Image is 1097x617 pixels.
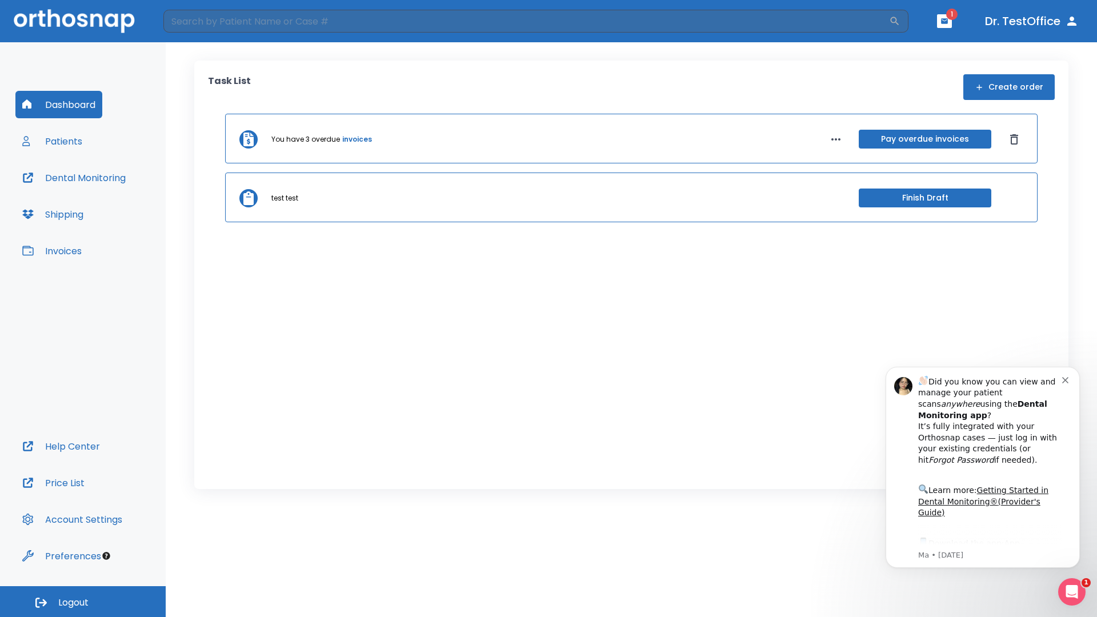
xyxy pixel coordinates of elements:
[1005,130,1023,149] button: Dismiss
[15,542,108,570] button: Preferences
[963,74,1055,100] button: Create order
[15,237,89,265] button: Invoices
[58,596,89,609] span: Logout
[15,469,91,496] button: Price List
[50,201,194,211] p: Message from Ma, sent 1w ago
[101,551,111,561] div: Tooltip anchor
[163,10,889,33] input: Search by Patient Name or Case #
[946,9,958,20] span: 1
[14,9,135,33] img: Orthosnap
[50,189,151,210] a: App Store
[271,134,340,145] p: You have 3 overdue
[15,91,102,118] button: Dashboard
[15,127,89,155] button: Patients
[208,74,251,100] p: Task List
[50,186,194,245] div: Download the app: | ​ Let us know if you need help getting started!
[859,130,991,149] button: Pay overdue invoices
[15,201,90,228] button: Shipping
[980,11,1083,31] button: Dr. TestOffice
[342,134,372,145] a: invoices
[1082,578,1091,587] span: 1
[15,506,129,533] button: Account Settings
[859,189,991,207] button: Finish Draft
[194,25,203,34] button: Dismiss notification
[15,164,133,191] button: Dental Monitoring
[15,432,107,460] button: Help Center
[271,193,298,203] p: test test
[868,350,1097,586] iframe: Intercom notifications message
[1058,578,1086,606] iframe: Intercom live chat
